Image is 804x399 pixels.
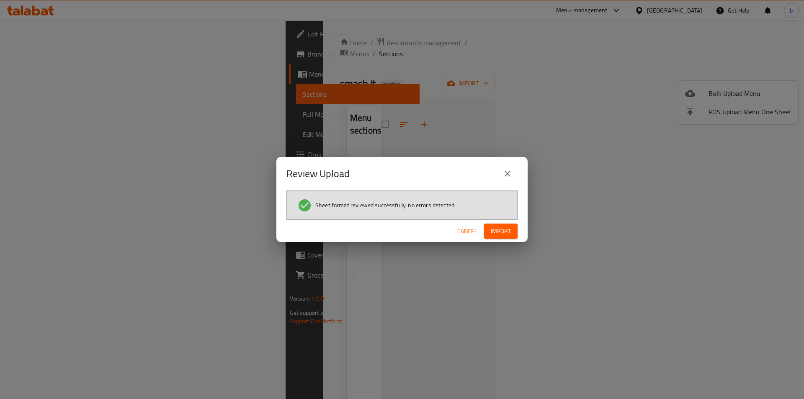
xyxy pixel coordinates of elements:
[454,224,481,239] button: Cancel
[315,201,456,209] span: Sheet format reviewed successfully, no errors detected.
[497,164,518,184] button: close
[457,226,477,237] span: Cancel
[491,226,511,237] span: Import
[484,224,518,239] button: Import
[286,167,350,180] h2: Review Upload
